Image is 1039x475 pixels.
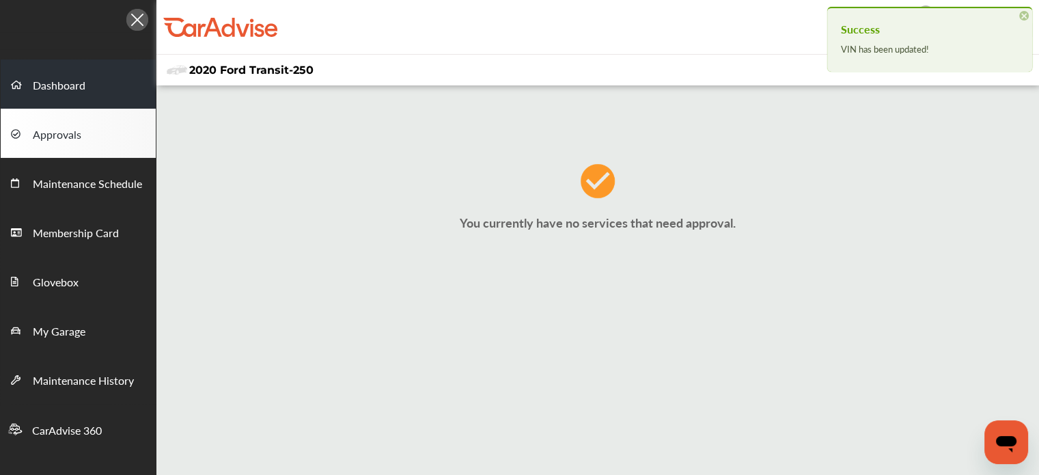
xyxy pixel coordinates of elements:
[841,40,1019,58] div: VIN has been updated!
[33,77,85,95] span: Dashboard
[33,274,79,292] span: Glovebox
[1,306,156,355] a: My Garage
[1,256,156,306] a: Glovebox
[1,59,156,109] a: Dashboard
[1,109,156,158] a: Approvals
[33,372,134,390] span: Maintenance History
[33,225,119,243] span: Membership Card
[126,9,148,31] img: Icon.5fd9dcc7.svg
[33,323,85,341] span: My Garage
[32,422,102,440] span: CarAdvise 360
[167,62,187,79] img: placeholder_car.fcab19be.svg
[189,64,314,77] span: 2020 Ford Transit-250
[841,18,1019,40] h4: Success
[1,207,156,256] a: Membership Card
[1,355,156,404] a: Maintenance History
[156,214,1039,231] p: You currently have no services that need approval.
[1,158,156,207] a: Maintenance Schedule
[984,420,1028,464] iframe: Button to launch messaging window
[1019,11,1029,21] span: ×
[33,126,81,144] span: Approvals
[33,176,142,193] span: Maintenance Schedule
